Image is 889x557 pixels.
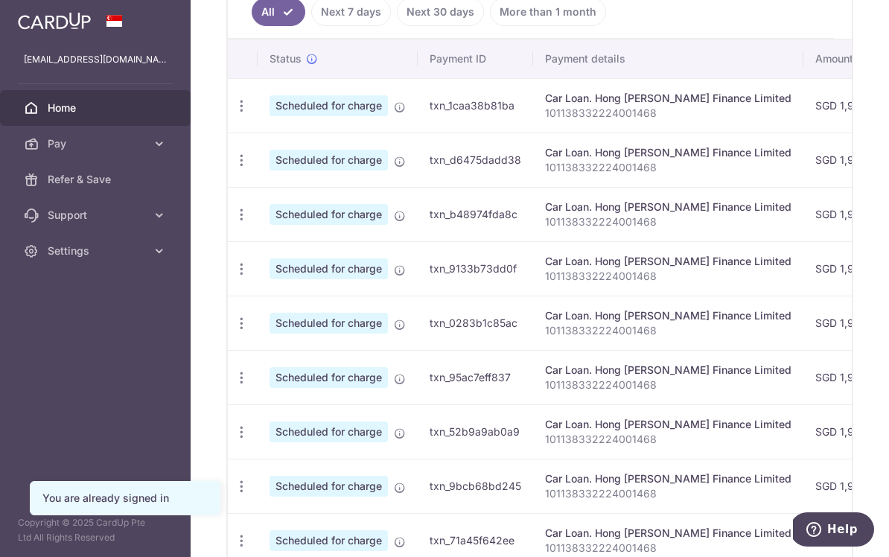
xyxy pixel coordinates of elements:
div: Car Loan. Hong [PERSON_NAME] Finance Limited [545,308,791,323]
td: txn_b48974fda8c [418,187,533,241]
div: Car Loan. Hong [PERSON_NAME] Finance Limited [545,91,791,106]
div: Car Loan. Hong [PERSON_NAME] Finance Limited [545,417,791,432]
span: Home [48,101,146,115]
td: txn_52b9a9ab0a9 [418,404,533,459]
span: Scheduled for charge [270,95,388,116]
div: You are already signed in [42,491,208,506]
span: Pay [48,136,146,151]
td: txn_95ac7eff837 [418,350,533,404]
p: 101138332224001468 [545,106,791,121]
div: Car Loan. Hong [PERSON_NAME] Finance Limited [545,200,791,214]
span: Amount [815,51,853,66]
td: txn_0283b1c85ac [418,296,533,350]
div: Car Loan. Hong [PERSON_NAME] Finance Limited [545,145,791,160]
span: Scheduled for charge [270,476,388,497]
th: Payment ID [418,39,533,78]
th: Payment details [533,39,803,78]
span: Scheduled for charge [270,150,388,171]
td: txn_9bcb68bd245 [418,459,533,513]
span: Settings [48,244,146,258]
div: Car Loan. Hong [PERSON_NAME] Finance Limited [545,526,791,541]
p: 101138332224001468 [545,541,791,556]
span: Scheduled for charge [270,258,388,279]
img: CardUp [18,12,91,30]
iframe: Opens a widget where you can find more information [793,512,874,550]
p: 101138332224001468 [545,378,791,392]
span: Scheduled for charge [270,421,388,442]
p: 101138332224001468 [545,432,791,447]
p: [EMAIL_ADDRESS][DOMAIN_NAME] [24,52,167,67]
p: 101138332224001468 [545,214,791,229]
span: Scheduled for charge [270,204,388,225]
td: txn_1caa38b81ba [418,78,533,133]
span: Refer & Save [48,172,146,187]
span: Scheduled for charge [270,367,388,388]
span: Scheduled for charge [270,530,388,551]
span: Status [270,51,302,66]
div: Car Loan. Hong [PERSON_NAME] Finance Limited [545,254,791,269]
p: 101138332224001468 [545,269,791,284]
span: Support [48,208,146,223]
td: txn_d6475dadd38 [418,133,533,187]
span: Scheduled for charge [270,313,388,334]
div: Car Loan. Hong [PERSON_NAME] Finance Limited [545,471,791,486]
div: Car Loan. Hong [PERSON_NAME] Finance Limited [545,363,791,378]
td: txn_9133b73dd0f [418,241,533,296]
p: 101138332224001468 [545,486,791,501]
p: 101138332224001468 [545,160,791,175]
p: 101138332224001468 [545,323,791,338]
